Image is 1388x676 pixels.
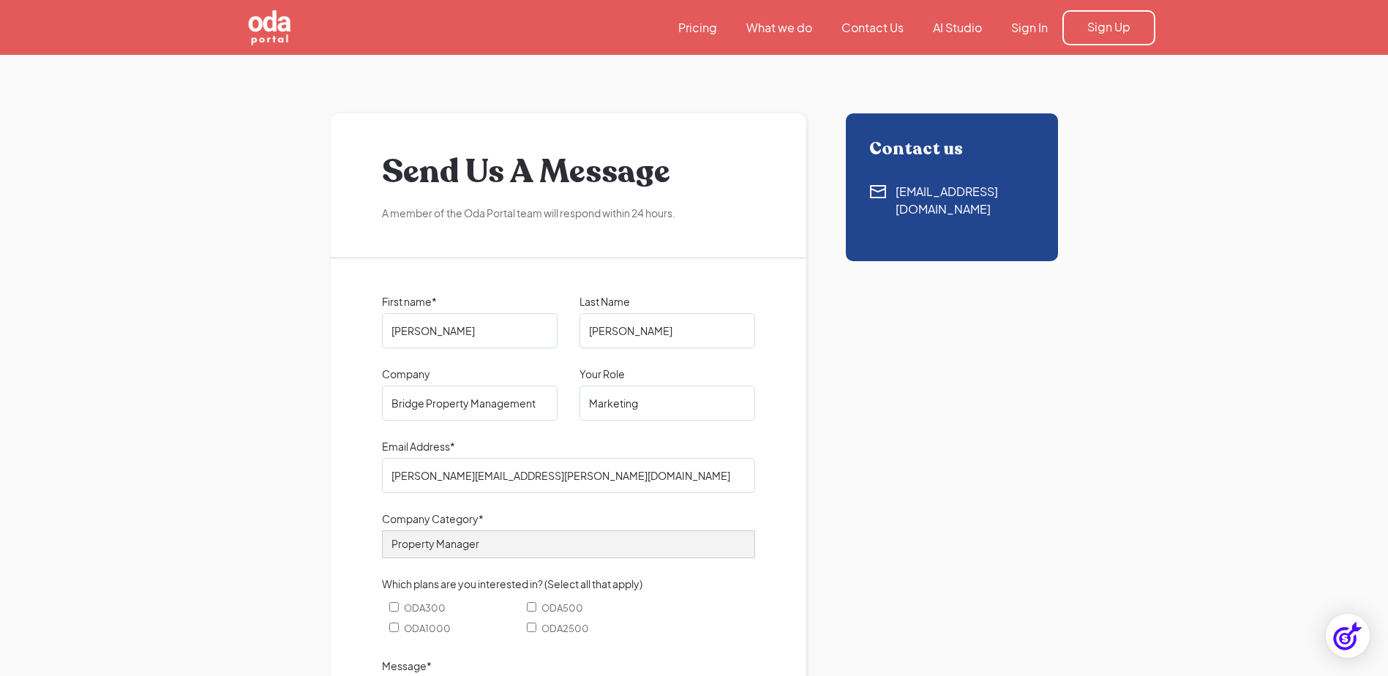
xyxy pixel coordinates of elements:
[579,293,755,309] label: Last Name
[233,9,372,47] a: home
[527,602,536,612] input: ODA500
[918,20,997,36] a: AI Studio
[382,576,755,592] label: Which plans are you interested in? (Select all that apply)
[382,366,558,382] label: Company
[541,600,583,616] span: ODA500
[527,623,536,632] input: ODA2500
[869,183,1035,218] a: Contact using email[EMAIL_ADDRESS][DOMAIN_NAME]
[997,20,1062,36] a: Sign In
[1062,10,1155,45] a: Sign Up
[541,620,589,636] span: ODA2500
[382,313,558,348] input: What's your first name?
[382,150,755,194] h1: Send Us A Message
[896,183,1035,218] div: [EMAIL_ADDRESS][DOMAIN_NAME]
[382,658,755,674] label: Message*
[382,206,755,221] div: A member of the Oda Portal team will respond within 24 hours.
[404,600,446,616] span: ODA300
[382,386,558,421] input: Your Company Name
[827,20,918,36] a: Contact Us
[389,623,399,632] input: ODA1000
[382,293,558,309] label: First name*
[579,386,755,421] input: What do you do?
[664,20,732,36] a: Pricing
[382,458,755,493] input: Please enter your email address
[579,313,755,348] input: What's your last name?
[579,366,755,382] label: Your Role
[869,139,1035,159] div: Contact us
[732,20,827,36] a: What we do
[389,602,399,612] input: ODA300
[1087,19,1130,35] div: Sign Up
[404,620,451,636] span: ODA1000
[869,183,887,200] img: Contact using email
[382,438,755,454] label: Email Address*
[382,511,755,527] label: Company Category*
